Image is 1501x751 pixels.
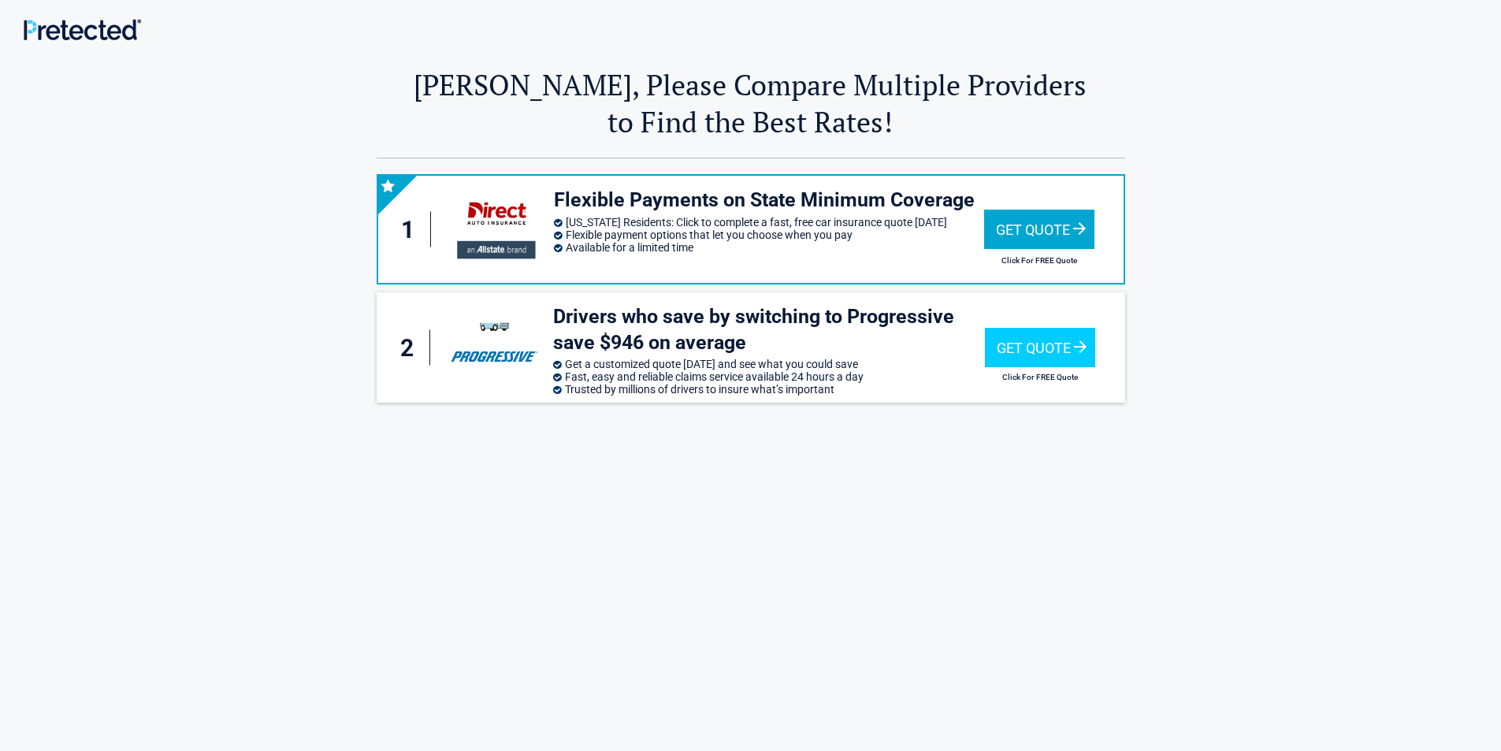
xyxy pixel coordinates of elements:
h2: Click For FREE Quote [984,256,1094,265]
h2: [PERSON_NAME], Please Compare Multiple Providers to Find the Best Rates! [377,66,1125,140]
li: Trusted by millions of drivers to insure what’s important [553,383,985,396]
h3: Flexible Payments on State Minimum Coverage [554,188,984,214]
li: Get a customized quote [DATE] and see what you could save [553,358,985,370]
div: 2 [392,330,430,366]
h2: Click For FREE Quote [985,373,1095,381]
img: Main Logo [24,19,141,40]
li: Flexible payment options that let you choose when you pay [554,229,984,241]
li: Fast, easy and reliable claims service available 24 hours a day [553,370,985,383]
div: Get Quote [984,210,1094,249]
div: Get Quote [985,328,1095,367]
h3: Drivers who save by switching to Progressive save $946 on average [553,304,985,355]
div: 1 [394,212,432,247]
img: directauto's logo [444,190,545,268]
img: progressive's logo [444,323,545,372]
li: [US_STATE] Residents: Click to complete a fast, free car insurance quote [DATE] [554,216,984,229]
li: Available for a limited time [554,241,984,254]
